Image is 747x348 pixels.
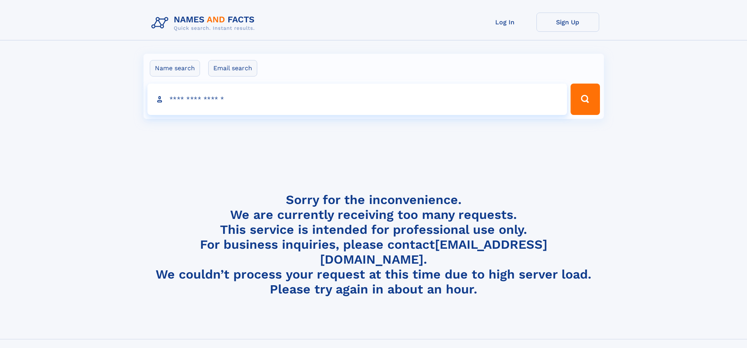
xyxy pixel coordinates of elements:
[571,84,600,115] button: Search Button
[320,237,547,267] a: [EMAIL_ADDRESS][DOMAIN_NAME]
[474,13,536,32] a: Log In
[208,60,257,77] label: Email search
[536,13,599,32] a: Sign Up
[150,60,200,77] label: Name search
[148,13,261,34] img: Logo Names and Facts
[147,84,567,115] input: search input
[148,192,599,297] h4: Sorry for the inconvenience. We are currently receiving too many requests. This service is intend...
